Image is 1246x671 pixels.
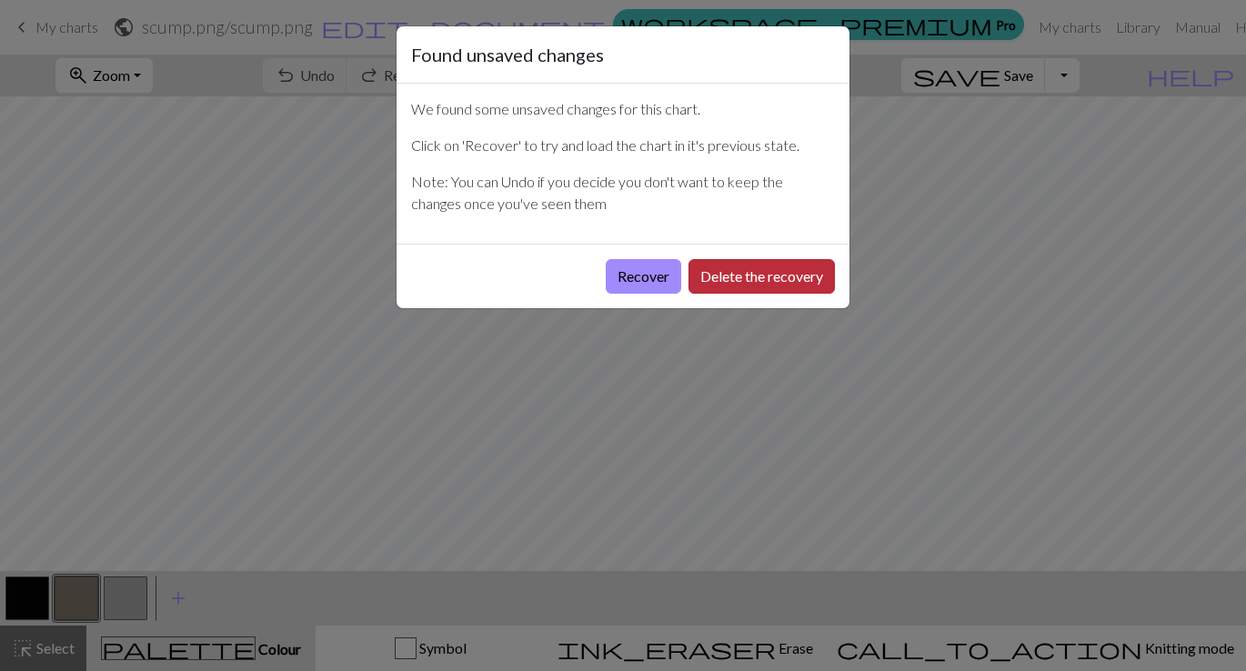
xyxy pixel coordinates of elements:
h5: Found unsaved changes [411,41,604,68]
p: Note: You can Undo if you decide you don't want to keep the changes once you've seen them [411,171,835,215]
button: Recover [606,259,681,294]
p: We found some unsaved changes for this chart. [411,98,835,120]
button: Delete the recovery [688,259,835,294]
p: Click on 'Recover' to try and load the chart in it's previous state. [411,135,835,156]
